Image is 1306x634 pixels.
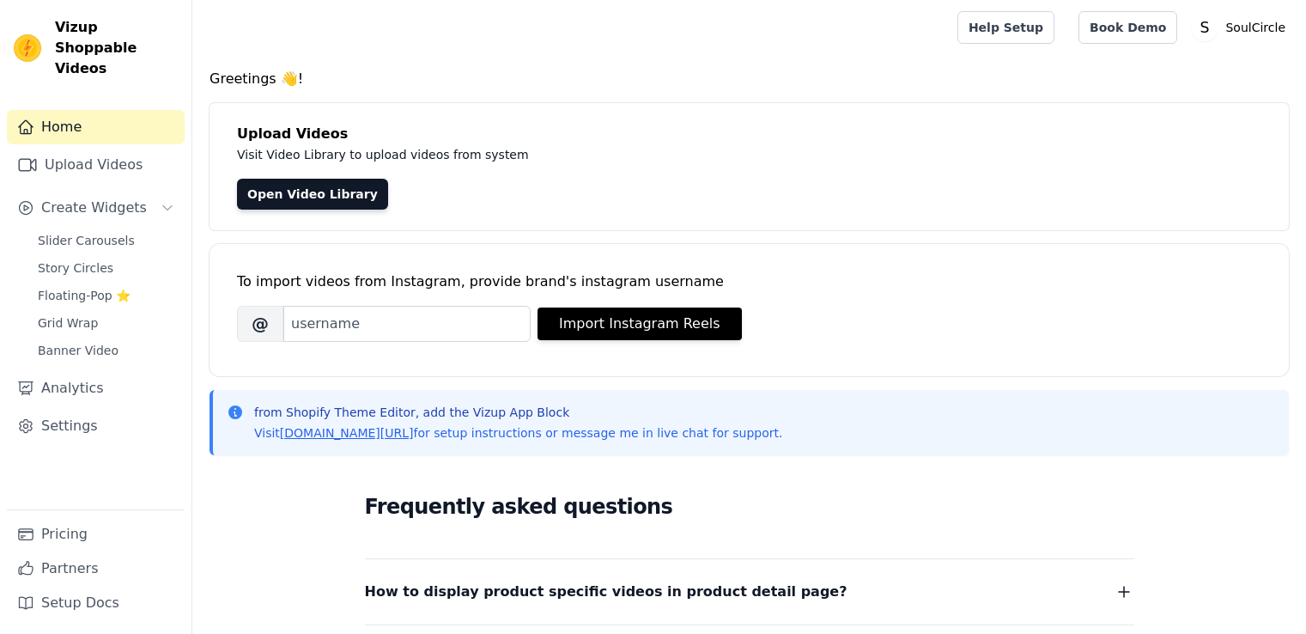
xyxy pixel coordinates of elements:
button: How to display product specific videos in product detail page? [365,580,1134,604]
span: Vizup Shoppable Videos [55,17,178,79]
a: Floating-Pop ⭐ [27,283,185,308]
a: Upload Videos [7,148,185,182]
a: Grid Wrap [27,311,185,335]
h4: Upload Videos [237,124,1261,144]
a: [DOMAIN_NAME][URL] [280,426,414,440]
span: Story Circles [38,259,113,277]
a: Banner Video [27,338,185,363]
span: How to display product specific videos in product detail page? [365,580,847,604]
a: Help Setup [957,11,1054,44]
a: Story Circles [27,256,185,280]
span: Grid Wrap [38,314,98,332]
a: Setup Docs [7,586,185,620]
input: username [283,306,531,342]
p: Visit Video Library to upload videos from system [237,144,1006,165]
a: Pricing [7,517,185,552]
img: Vizup [14,34,41,62]
p: SoulCircle [1218,12,1292,43]
span: Banner Video [38,342,118,359]
p: from Shopify Theme Editor, add the Vizup App Block [254,404,782,421]
span: Slider Carousels [38,232,135,249]
button: Import Instagram Reels [538,308,742,340]
a: Book Demo [1078,11,1177,44]
span: Floating-Pop ⭐ [38,287,131,304]
div: To import videos from Instagram, provide brand's instagram username [237,271,1261,292]
a: Slider Carousels [27,229,185,253]
span: @ [237,306,283,342]
a: Home [7,110,185,144]
button: Create Widgets [7,191,185,225]
a: Partners [7,552,185,586]
button: S SoulCircle [1191,12,1292,43]
a: Open Video Library [237,179,388,210]
text: S [1200,19,1210,36]
a: Settings [7,409,185,443]
a: Analytics [7,371,185,405]
p: Visit for setup instructions or message me in live chat for support. [254,424,782,442]
h2: Frequently asked questions [365,490,1134,524]
span: Create Widgets [41,198,147,218]
h4: Greetings 👋! [210,69,1289,89]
